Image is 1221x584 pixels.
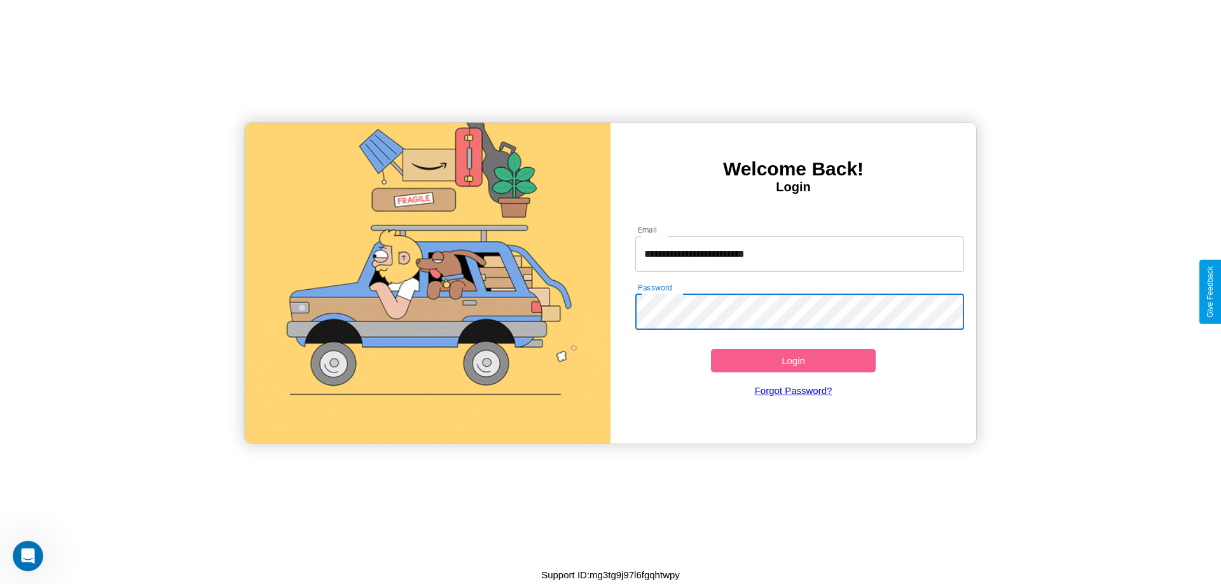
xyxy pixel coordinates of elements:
iframe: Intercom live chat [13,541,43,571]
p: Support ID: mg3tg9j97l6fgqhtwpy [541,566,680,583]
a: Forgot Password? [629,372,958,409]
img: gif [245,123,610,444]
div: Give Feedback [1206,266,1215,318]
button: Login [711,349,876,372]
label: Email [638,224,658,235]
label: Password [638,282,672,293]
h4: Login [610,180,976,194]
h3: Welcome Back! [610,158,976,180]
